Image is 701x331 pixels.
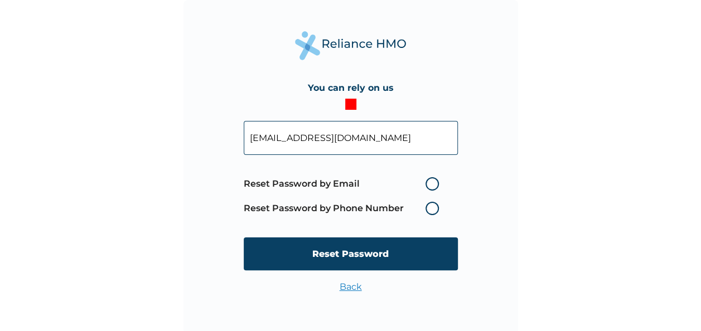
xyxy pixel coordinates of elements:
[244,237,458,270] input: Reset Password
[340,281,362,292] a: Back
[295,31,407,60] img: Reliance Health's Logo
[244,121,458,155] input: Your Enrollee ID or Email Address
[244,172,444,221] span: Password reset method
[244,177,444,191] label: Reset Password by Email
[308,82,394,93] h4: You can rely on us
[244,202,444,215] label: Reset Password by Phone Number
